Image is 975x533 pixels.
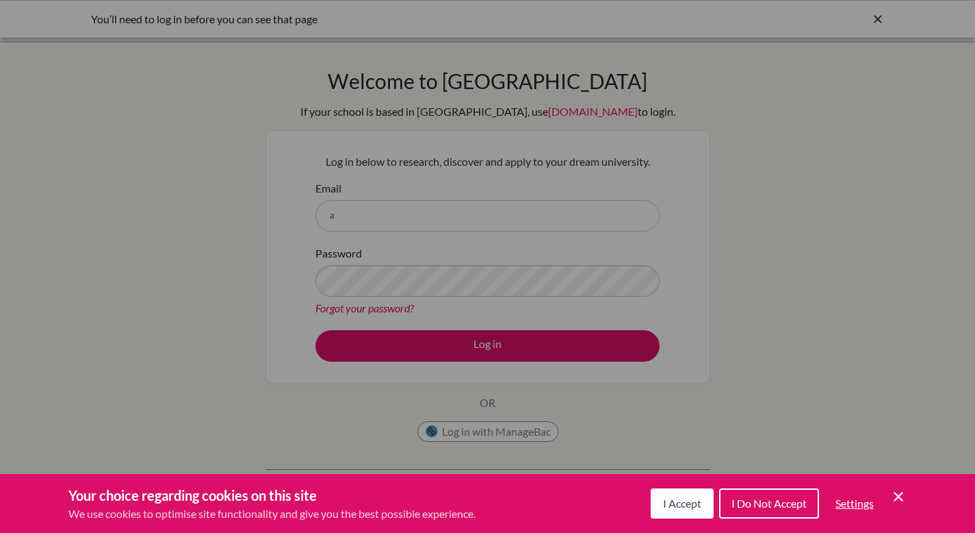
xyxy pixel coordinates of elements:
[719,488,819,519] button: I Do Not Accept
[68,506,476,522] p: We use cookies to optimise site functionality and give you the best possible experience.
[68,485,476,506] h3: Your choice regarding cookies on this site
[663,497,701,510] span: I Accept
[651,488,714,519] button: I Accept
[824,490,885,517] button: Settings
[731,497,807,510] span: I Do Not Accept
[835,497,874,510] span: Settings
[890,488,907,505] button: Save and close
